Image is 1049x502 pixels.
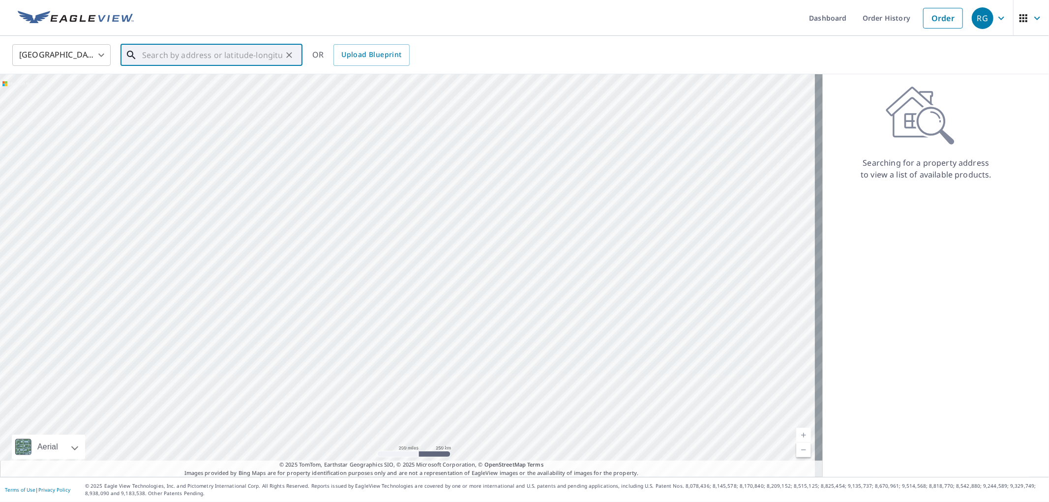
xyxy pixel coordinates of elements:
[18,11,134,26] img: EV Logo
[142,41,282,69] input: Search by address or latitude-longitude
[923,8,963,29] a: Order
[484,461,526,468] a: OpenStreetMap
[5,487,70,493] p: |
[38,486,70,493] a: Privacy Policy
[12,41,111,69] div: [GEOGRAPHIC_DATA]
[527,461,543,468] a: Terms
[12,435,85,459] div: Aerial
[312,44,410,66] div: OR
[34,435,61,459] div: Aerial
[279,461,543,469] span: © 2025 TomTom, Earthstar Geographics SIO, © 2025 Microsoft Corporation, ©
[282,48,296,62] button: Clear
[341,49,401,61] span: Upload Blueprint
[5,486,35,493] a: Terms of Use
[333,44,409,66] a: Upload Blueprint
[796,428,811,443] a: Current Level 5, Zoom In
[860,157,992,180] p: Searching for a property address to view a list of available products.
[972,7,993,29] div: RG
[85,482,1044,497] p: © 2025 Eagle View Technologies, Inc. and Pictometry International Corp. All Rights Reserved. Repo...
[796,443,811,457] a: Current Level 5, Zoom Out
